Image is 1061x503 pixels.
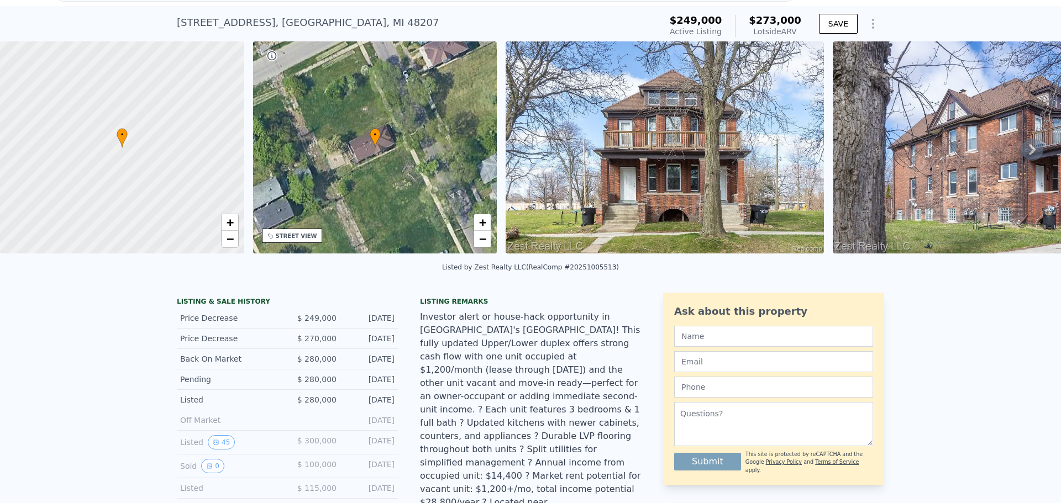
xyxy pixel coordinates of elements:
[180,394,279,405] div: Listed
[180,333,279,344] div: Price Decrease
[474,231,491,247] a: Zoom out
[345,313,395,324] div: [DATE]
[345,394,395,405] div: [DATE]
[766,459,802,465] a: Privacy Policy
[749,14,801,26] span: $273,000
[674,304,873,319] div: Ask about this property
[345,435,395,449] div: [DATE]
[297,334,337,343] span: $ 270,000
[297,484,337,493] span: $ 115,000
[474,214,491,231] a: Zoom in
[420,297,641,306] div: Listing remarks
[674,453,741,470] button: Submit
[297,436,337,445] span: $ 300,000
[345,415,395,426] div: [DATE]
[749,26,801,37] div: Lotside ARV
[819,14,858,34] button: SAVE
[862,13,884,35] button: Show Options
[815,459,859,465] a: Terms of Service
[442,263,619,271] div: Listed by Zest Realty LLC (RealComp #20251005513)
[674,326,873,347] input: Name
[226,232,233,246] span: −
[276,232,317,240] div: STREET VIEW
[345,459,395,473] div: [DATE]
[177,15,439,30] div: [STREET_ADDRESS] , [GEOGRAPHIC_DATA] , MI 48207
[297,395,337,404] span: $ 280,000
[222,231,238,247] a: Zoom out
[479,215,486,229] span: +
[201,459,224,473] button: View historical data
[370,130,381,140] span: •
[345,374,395,385] div: [DATE]
[297,460,337,469] span: $ 100,000
[506,41,824,253] img: Sale: 139700404 Parcel: 48945185
[674,351,873,372] input: Email
[345,353,395,364] div: [DATE]
[745,451,873,474] div: This site is protected by reCAPTCHA and the Google and apply.
[370,128,381,147] div: •
[674,377,873,398] input: Phone
[297,354,337,363] span: $ 280,000
[479,232,486,246] span: −
[297,375,337,384] span: $ 280,000
[180,353,279,364] div: Back On Market
[180,483,279,494] div: Listed
[670,27,722,36] span: Active Listing
[117,130,128,140] span: •
[180,415,279,426] div: Off Market
[177,297,398,308] div: LISTING & SALE HISTORY
[180,435,279,449] div: Listed
[208,435,235,449] button: View historical data
[117,128,128,147] div: •
[345,483,395,494] div: [DATE]
[297,314,337,322] span: $ 249,000
[226,215,233,229] span: +
[345,333,395,344] div: [DATE]
[180,374,279,385] div: Pending
[180,459,279,473] div: Sold
[670,14,722,26] span: $249,000
[180,313,279,324] div: Price Decrease
[222,214,238,231] a: Zoom in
